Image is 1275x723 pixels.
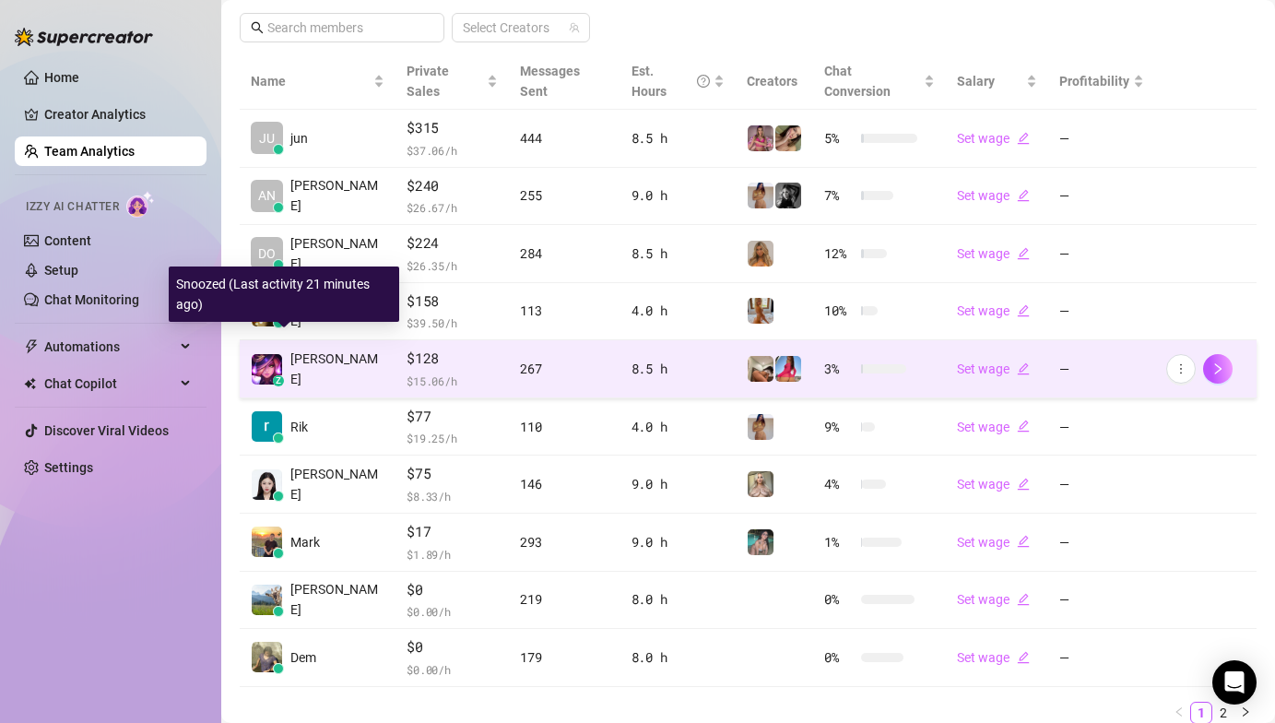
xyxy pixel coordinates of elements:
div: 8.0 h [632,647,726,668]
a: Creator Analytics [44,100,192,129]
span: Chat Copilot [44,369,175,398]
span: $77 [407,406,498,428]
div: 113 [520,301,608,321]
span: $ 15.06 /h [407,372,498,390]
span: right [1240,706,1251,717]
td: — [1048,168,1155,226]
img: Maddie (VIP) [775,356,801,382]
div: 219 [520,589,608,610]
div: Est. Hours [632,61,711,101]
a: Set wageedit [957,361,1030,376]
a: Set wageedit [957,477,1030,492]
a: Content [44,233,91,248]
td: — [1048,398,1155,456]
div: 9.0 h [632,474,726,494]
div: 146 [520,474,608,494]
div: Open Intercom Messenger [1212,660,1257,705]
span: AN [258,185,276,206]
div: Snoozed (Last activity 21 minutes ago) [169,267,399,322]
span: Mark [290,532,320,552]
span: left [1174,706,1185,717]
span: Automations [44,332,175,361]
span: Profitability [1059,74,1129,89]
span: Izzy AI Chatter [26,198,119,216]
span: $128 [407,348,498,370]
td: — [1048,340,1155,398]
img: Billie [252,354,282,385]
img: Dem [252,642,282,672]
span: edit [1017,593,1030,606]
span: Dem [290,647,316,668]
span: Chat Conversion [824,64,891,99]
a: Set wageedit [957,420,1030,434]
span: 7 % [824,185,854,206]
a: Chat Monitoring [44,292,139,307]
span: more [1175,362,1187,375]
div: 9.0 h [632,185,726,206]
div: 8.5 h [632,128,726,148]
span: $0 [407,579,498,601]
a: Set wageedit [957,246,1030,261]
td: — [1048,225,1155,283]
a: Setup [44,263,78,278]
img: logo-BBDzfeDw.svg [15,28,153,46]
div: 444 [520,128,608,148]
a: Set wageedit [957,188,1030,203]
span: edit [1017,247,1030,260]
span: edit [1017,132,1030,145]
a: Settings [44,460,93,475]
td: — [1048,456,1155,514]
span: 9 % [824,417,854,437]
img: Celine (VIP) [748,298,773,324]
span: 1 % [824,532,854,552]
span: [PERSON_NAME] [290,579,384,620]
img: Jaz (VIP) [748,241,773,267]
img: Chloe (VIP) [748,356,773,382]
span: $ 26.67 /h [407,198,498,217]
span: 0 % [824,647,854,668]
span: 0 % [824,589,854,610]
span: DO [258,243,276,264]
div: 8.0 h [632,589,726,610]
div: 8.5 h [632,359,726,379]
div: 4.0 h [632,417,726,437]
span: 12 % [824,243,854,264]
th: Name [240,53,395,110]
td: — [1048,283,1155,341]
span: edit [1017,362,1030,375]
span: $75 [407,463,498,485]
div: 179 [520,647,608,668]
span: JU [259,128,275,148]
div: 267 [520,359,608,379]
img: Kennedy (VIP) [775,183,801,208]
div: 255 [520,185,608,206]
span: 5 % [824,128,854,148]
span: edit [1017,304,1030,317]
span: [PERSON_NAME] [290,349,384,389]
input: Search members [267,18,419,38]
span: question-circle [697,61,710,101]
span: $315 [407,117,498,139]
a: Team Analytics [44,144,135,159]
span: 3 % [824,359,854,379]
a: Set wageedit [957,303,1030,318]
span: Rik [290,417,308,437]
img: Eva Tangian [252,469,282,500]
span: $240 [407,175,498,197]
a: Discover Viral Videos [44,423,169,438]
span: [PERSON_NAME] [290,464,384,504]
span: thunderbolt [24,339,39,354]
img: AI Chatter [126,191,155,218]
span: jun [290,128,308,148]
td: — [1048,629,1155,687]
span: $ 39.50 /h [407,314,498,332]
span: $17 [407,521,498,543]
span: search [251,21,264,34]
span: $ 0.00 /h [407,602,498,621]
a: Home [44,70,79,85]
span: [PERSON_NAME] [290,233,384,274]
span: edit [1017,535,1030,548]
div: 110 [520,417,608,437]
div: 284 [520,243,608,264]
img: Ellie (VIP) [748,471,773,497]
